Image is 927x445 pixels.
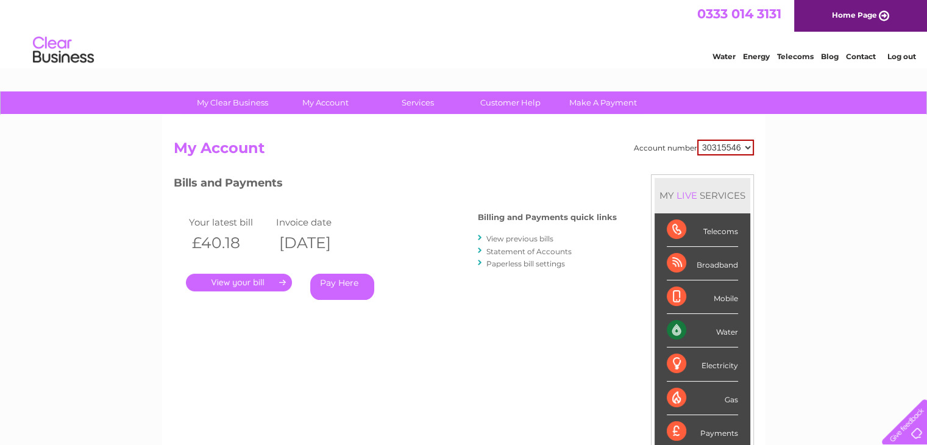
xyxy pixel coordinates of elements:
[460,91,561,114] a: Customer Help
[32,32,94,69] img: logo.png
[174,140,754,163] h2: My Account
[273,214,361,230] td: Invoice date
[712,52,736,61] a: Water
[846,52,876,61] a: Contact
[667,247,738,280] div: Broadband
[674,190,700,201] div: LIVE
[743,52,770,61] a: Energy
[273,230,361,255] th: [DATE]
[667,280,738,314] div: Mobile
[182,91,283,114] a: My Clear Business
[174,174,617,196] h3: Bills and Payments
[368,91,468,114] a: Services
[887,52,915,61] a: Log out
[310,274,374,300] a: Pay Here
[634,140,754,155] div: Account number
[176,7,752,59] div: Clear Business is a trading name of Verastar Limited (registered in [GEOGRAPHIC_DATA] No. 3667643...
[697,6,781,21] a: 0333 014 3131
[655,178,750,213] div: MY SERVICES
[486,247,572,256] a: Statement of Accounts
[821,52,839,61] a: Blog
[667,314,738,347] div: Water
[667,347,738,381] div: Electricity
[553,91,653,114] a: Make A Payment
[478,213,617,222] h4: Billing and Payments quick links
[486,259,565,268] a: Paperless bill settings
[777,52,814,61] a: Telecoms
[186,274,292,291] a: .
[186,230,274,255] th: £40.18
[186,214,274,230] td: Your latest bill
[667,382,738,415] div: Gas
[275,91,375,114] a: My Account
[486,234,553,243] a: View previous bills
[667,213,738,247] div: Telecoms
